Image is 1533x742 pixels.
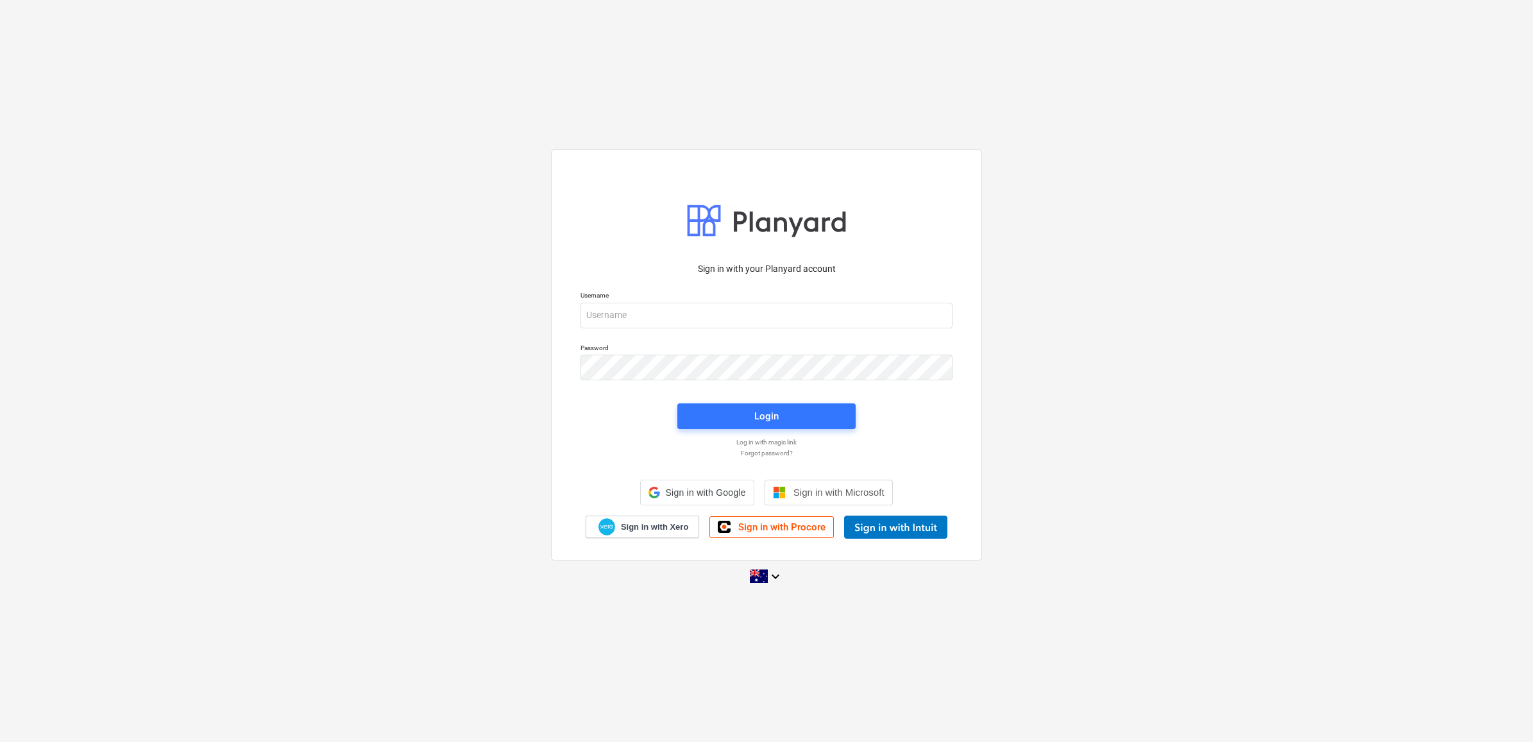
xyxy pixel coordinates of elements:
button: Login [677,403,856,429]
span: Sign in with Procore [738,521,826,533]
div: Sign in with Google [640,480,754,505]
span: Sign in with Xero [621,521,688,533]
p: Password [580,344,953,355]
a: Forgot password? [574,449,959,457]
p: Username [580,291,953,302]
a: Log in with magic link [574,438,959,446]
div: Login [754,408,779,425]
img: Xero logo [598,518,615,535]
a: Sign in with Procore [709,516,834,538]
i: keyboard_arrow_down [768,569,783,584]
p: Sign in with your Planyard account [580,262,953,276]
span: Sign in with Google [665,487,745,498]
img: Microsoft logo [773,486,786,499]
a: Sign in with Xero [586,516,700,538]
input: Username [580,303,953,328]
span: Sign in with Microsoft [793,487,885,498]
